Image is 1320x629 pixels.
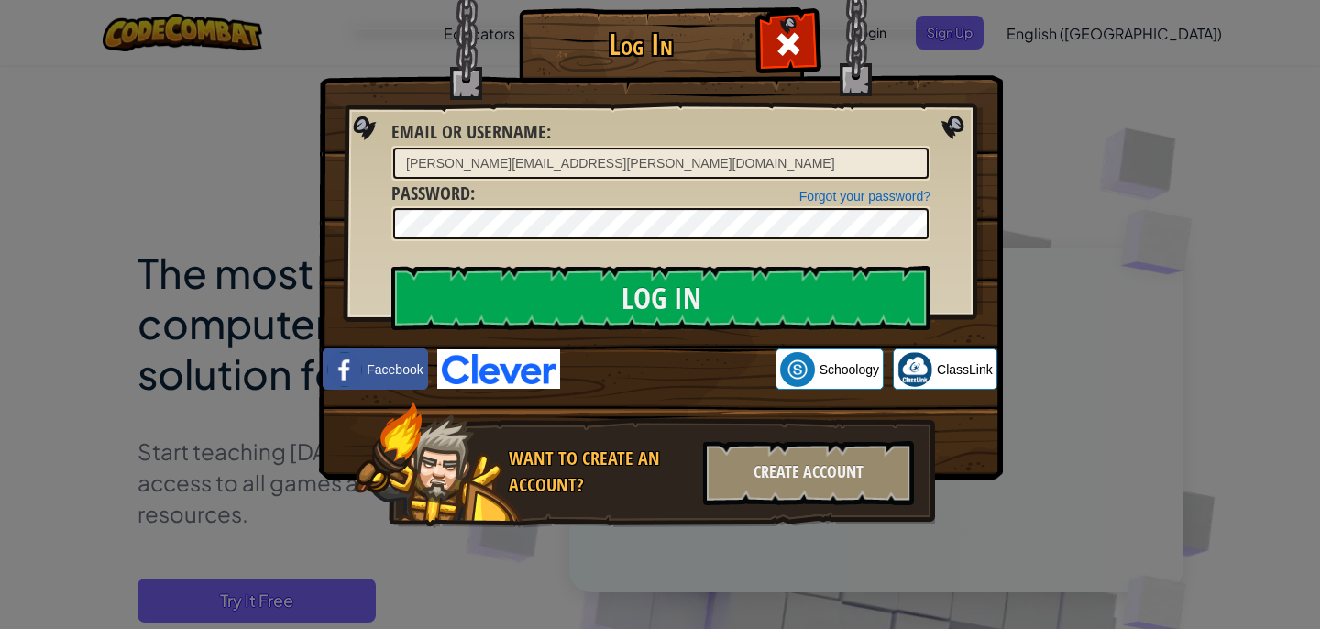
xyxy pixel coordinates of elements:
[391,266,930,330] input: Log In
[391,119,551,146] label: :
[327,352,362,387] img: facebook_small.png
[523,28,757,61] h1: Log In
[937,360,993,379] span: ClassLink
[391,181,470,205] span: Password
[799,189,930,204] a: Forgot your password?
[367,360,423,379] span: Facebook
[560,349,775,390] iframe: Sign in with Google Button
[391,181,475,207] label: :
[391,119,546,144] span: Email or Username
[437,349,560,389] img: clever-logo-blue.png
[780,352,815,387] img: schoology.png
[819,360,879,379] span: Schoology
[897,352,932,387] img: classlink-logo-small.png
[703,441,914,505] div: Create Account
[509,446,692,498] div: Want to create an account?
